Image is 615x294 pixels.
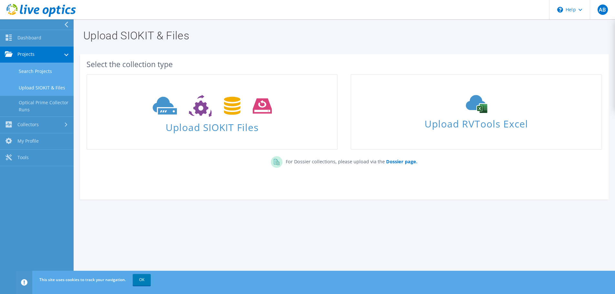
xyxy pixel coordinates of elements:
b: Dossier page. [386,158,417,165]
span: Upload RVTools Excel [351,115,601,129]
h1: Upload SIOKIT & Files [83,30,602,41]
a: Upload SIOKIT Files [87,74,338,150]
div: Select the collection type [87,61,602,68]
span: AB [598,5,608,15]
p: For Dossier collections, please upload via the [282,156,417,165]
span: Upload SIOKIT Files [87,118,337,132]
a: Upload RVTools Excel [351,74,602,150]
a: Dossier page. [385,158,417,165]
svg: \n [557,7,563,13]
span: This site uses cookies to track your navigation. [39,277,126,282]
a: OK [133,274,151,286]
